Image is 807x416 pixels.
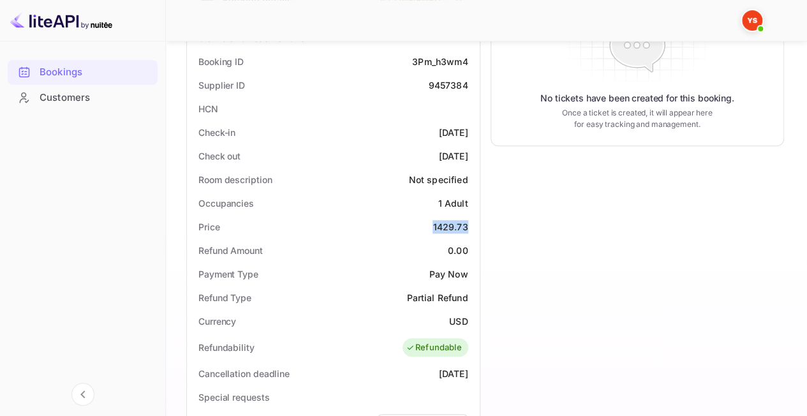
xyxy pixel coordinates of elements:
[198,220,220,234] div: Price
[198,197,254,210] div: Occupancies
[198,291,251,304] div: Refund Type
[198,173,272,186] div: Room description
[433,220,468,234] div: 1429.73
[8,60,158,85] div: Bookings
[198,126,235,139] div: Check-in
[10,10,112,31] img: LiteAPI logo
[40,91,151,105] div: Customers
[8,85,158,110] div: Customers
[448,244,468,257] div: 0.00
[439,367,468,380] div: [DATE]
[71,383,94,406] button: Collapse navigation
[540,92,734,105] p: No tickets have been created for this booking.
[438,197,468,210] div: 1 Adult
[198,341,255,354] div: Refundability
[409,173,468,186] div: Not specified
[198,149,241,163] div: Check out
[8,85,158,109] a: Customers
[198,267,258,281] div: Payment Type
[406,341,462,354] div: Refundable
[198,367,290,380] div: Cancellation deadline
[439,149,468,163] div: [DATE]
[8,60,158,84] a: Bookings
[559,107,714,130] p: Once a ticket is created, it will appear here for easy tracking and management.
[428,78,468,92] div: 9457384
[198,390,269,404] div: Special requests
[40,65,151,80] div: Bookings
[429,267,468,281] div: Pay Now
[412,55,468,68] div: 3Pm_h3wm4
[439,126,468,139] div: [DATE]
[406,291,468,304] div: Partial Refund
[198,244,263,257] div: Refund Amount
[742,10,762,31] img: Yandex Support
[449,315,468,328] div: USD
[198,315,236,328] div: Currency
[198,55,244,68] div: Booking ID
[198,78,245,92] div: Supplier ID
[198,102,218,115] div: HCN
